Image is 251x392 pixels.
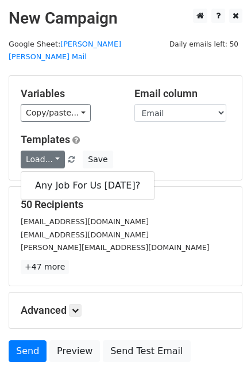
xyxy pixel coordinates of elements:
small: [EMAIL_ADDRESS][DOMAIN_NAME] [21,217,149,226]
a: Any Job For Us [DATE]? [21,176,154,195]
iframe: Chat Widget [194,337,251,392]
a: Send [9,340,47,362]
a: Daily emails left: 50 [165,40,242,48]
small: [PERSON_NAME][EMAIL_ADDRESS][DOMAIN_NAME] [21,243,210,252]
a: Copy/paste... [21,104,91,122]
h5: Variables [21,87,117,100]
a: +47 more [21,260,69,274]
a: Templates [21,133,70,145]
span: Daily emails left: 50 [165,38,242,51]
a: Load... [21,151,65,168]
a: Send Test Email [103,340,190,362]
a: Preview [49,340,100,362]
button: Save [83,151,113,168]
small: [EMAIL_ADDRESS][DOMAIN_NAME] [21,230,149,239]
h2: New Campaign [9,9,242,28]
h5: 50 Recipients [21,198,230,211]
h5: Email column [134,87,231,100]
small: Google Sheet: [9,40,121,62]
h5: Advanced [21,304,230,317]
a: [PERSON_NAME] [PERSON_NAME] Mail [9,40,121,62]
